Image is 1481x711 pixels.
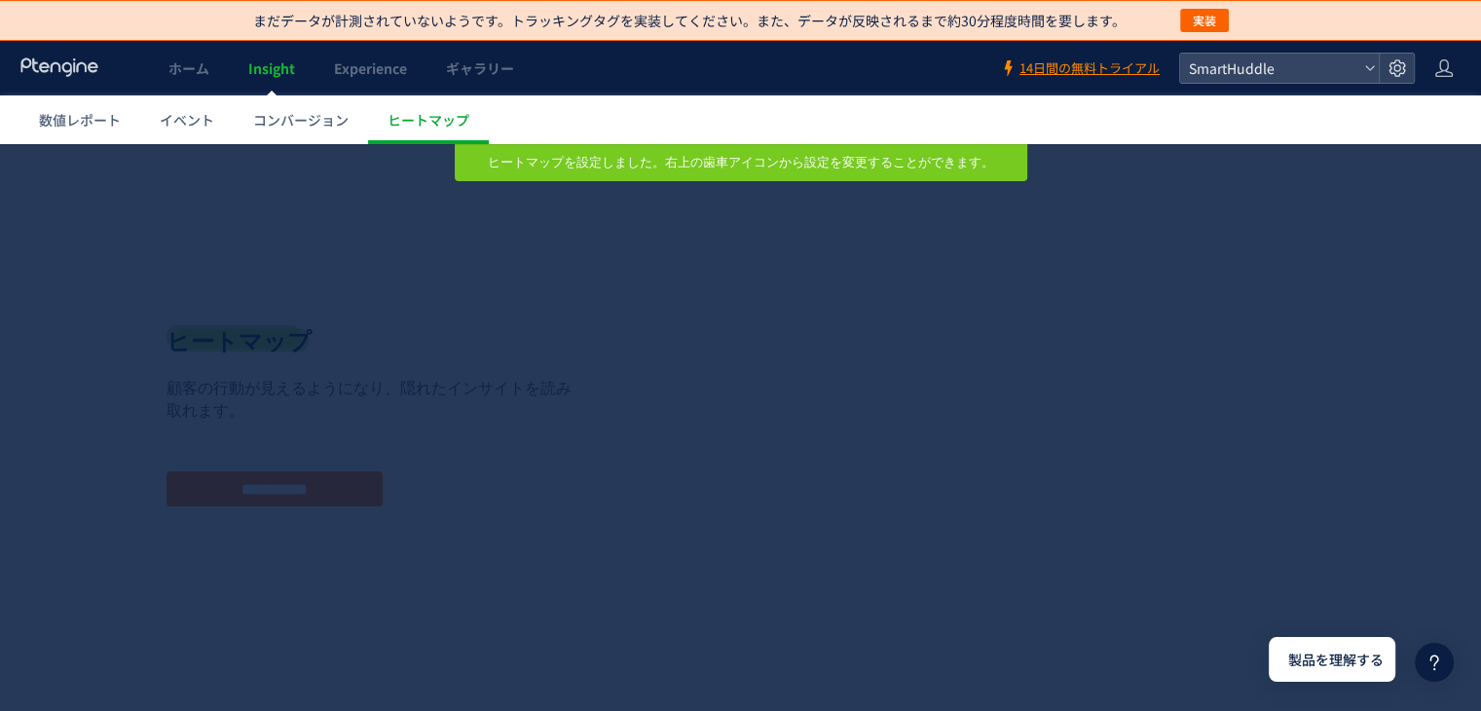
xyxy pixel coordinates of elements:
[446,58,514,78] span: ギャラリー
[39,110,121,130] span: 数値レポート
[160,110,214,130] span: イベント
[248,58,295,78] span: Insight
[168,58,209,78] span: ホーム
[1019,59,1160,78] span: 14日間の無料トライアル
[1288,650,1384,670] span: 製品を理解する
[1000,59,1160,78] a: 14日間の無料トライアル
[388,110,469,130] span: ヒートマップ
[253,110,349,130] span: コンバージョン
[253,11,1126,30] p: まだデータが計測されていないようです。トラッキングタグを実装してください。また、データが反映されるまで約30分程度時間を要します。
[1180,9,1229,32] button: 実装
[334,58,407,78] span: Experience
[1183,54,1356,83] span: SmartHuddle
[1193,9,1216,32] span: 実装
